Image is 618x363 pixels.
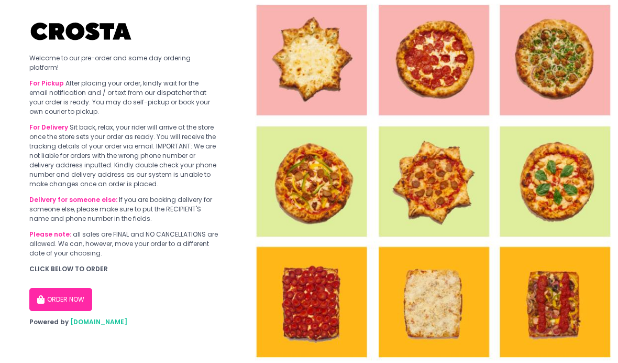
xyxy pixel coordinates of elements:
b: For Delivery [29,123,68,132]
div: all sales are FINAL and NO CANCELLATIONS are allowed. We can, however, move your order to a diffe... [29,230,218,258]
b: Delivery for someone else: [29,195,117,204]
div: Powered by [29,317,218,327]
b: For Pickup [29,79,64,88]
img: Crosta Pizzeria [29,16,134,47]
button: ORDER NOW [29,288,92,311]
div: Sit back, relax, your rider will arrive at the store once the store sets your order as ready. You... [29,123,218,189]
div: If you are booking delivery for someone else, please make sure to put the RECIPIENT'S name and ph... [29,195,218,223]
a: [DOMAIN_NAME] [70,317,127,326]
div: After placing your order, kindly wait for the email notification and / or text from our dispatche... [29,79,218,116]
div: Welcome to our pre-order and same day ordering platform! [29,54,218,72]
div: CLICK BELOW TO ORDER [29,264,218,274]
b: Please note: [29,230,71,239]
